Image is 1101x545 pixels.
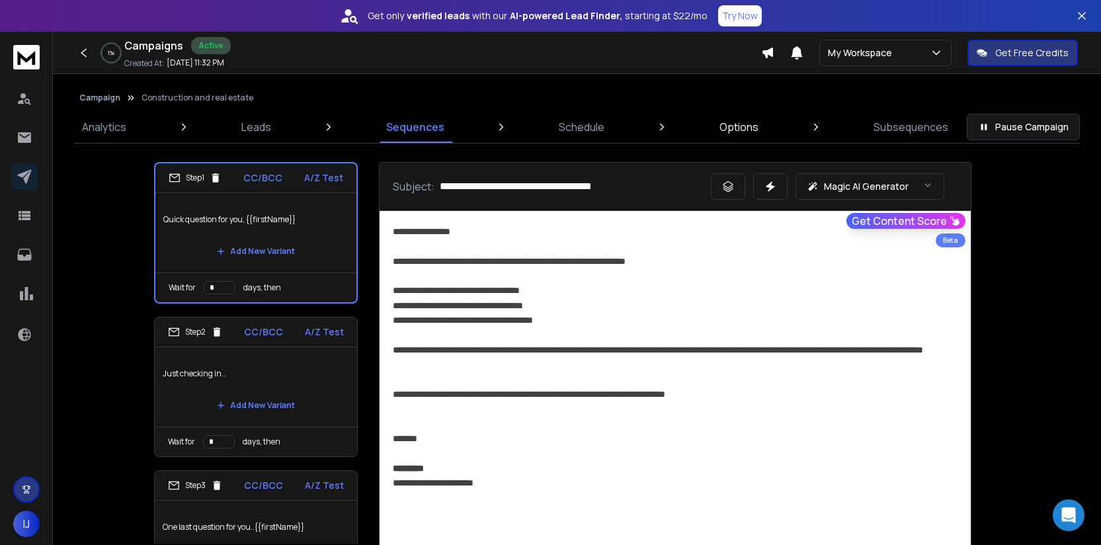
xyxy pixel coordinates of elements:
[551,111,612,143] a: Schedule
[168,480,223,491] div: Step 3
[559,119,604,135] p: Schedule
[712,111,766,143] a: Options
[995,46,1069,60] p: Get Free Credits
[936,233,965,247] div: Beta
[243,171,282,185] p: CC/BCC
[191,37,231,54] div: Active
[82,119,126,135] p: Analytics
[167,58,224,68] p: [DATE] 11:32 PM
[304,171,343,185] p: A/Z Test
[305,325,344,339] p: A/Z Test
[124,58,164,69] p: Created At:
[718,5,762,26] button: Try Now
[13,511,40,537] button: IJ
[163,355,349,392] p: Just checking in..
[241,119,271,135] p: Leads
[13,45,40,69] img: logo
[828,46,897,60] p: My Workspace
[967,40,1078,66] button: Get Free Credits
[168,326,223,338] div: Step 2
[206,392,306,419] button: Add New Variant
[169,172,222,184] div: Step 1
[163,201,348,238] p: Quick question for you, {{firstName}}
[74,111,134,143] a: Analytics
[378,111,452,143] a: Sequences
[1053,499,1084,531] div: Open Intercom Messenger
[846,213,965,229] button: Get Content Score
[108,49,114,57] p: 1 %
[233,111,279,143] a: Leads
[154,317,358,457] li: Step2CC/BCCA/Z TestJust checking in..Add New VariantWait fordays, then
[305,479,344,492] p: A/Z Test
[866,111,956,143] a: Subsequences
[719,119,758,135] p: Options
[967,114,1080,140] button: Pause Campaign
[154,162,358,304] li: Step1CC/BCCA/Z TestQuick question for you, {{firstName}}Add New VariantWait fordays, then
[393,179,434,194] p: Subject:
[407,9,469,22] strong: verified leads
[124,38,183,54] h1: Campaigns
[874,119,948,135] p: Subsequences
[243,282,281,293] p: days, then
[510,9,622,22] strong: AI-powered Lead Finder,
[168,437,195,447] p: Wait for
[368,9,708,22] p: Get only with our starting at $22/mo
[243,437,280,447] p: days, then
[386,119,444,135] p: Sequences
[142,93,253,103] p: Construction and real estate
[722,9,758,22] p: Try Now
[795,173,944,200] button: Magic AI Generator
[244,325,283,339] p: CC/BCC
[824,180,909,193] p: Magic AI Generator
[206,238,306,265] button: Add New Variant
[169,282,196,293] p: Wait for
[244,479,283,492] p: CC/BCC
[79,93,120,103] button: Campaign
